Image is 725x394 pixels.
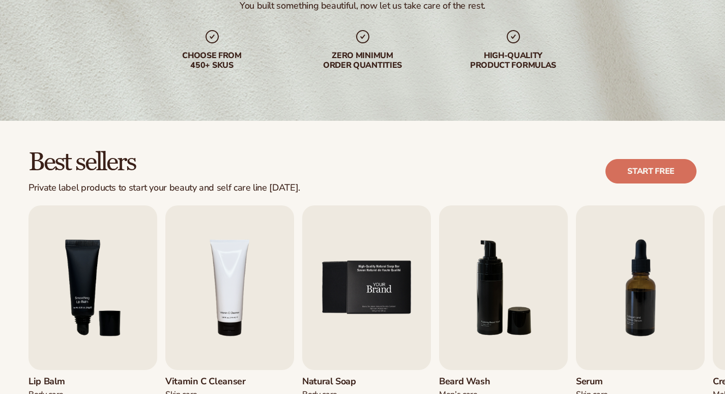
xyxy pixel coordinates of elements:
a: Start free [605,159,697,183]
img: Shopify Image 9 [302,205,431,370]
div: High-quality product formulas [448,51,578,70]
h2: Best sellers [28,149,300,176]
h3: Serum [576,376,639,387]
div: Choose from 450+ Skus [147,51,277,70]
h3: Lip Balm [28,376,91,387]
div: Zero minimum order quantities [298,51,428,70]
h3: Vitamin C Cleanser [165,376,246,387]
h3: Beard Wash [439,376,502,387]
div: Private label products to start your beauty and self care line [DATE]. [28,182,300,194]
h3: Natural Soap [302,376,365,387]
